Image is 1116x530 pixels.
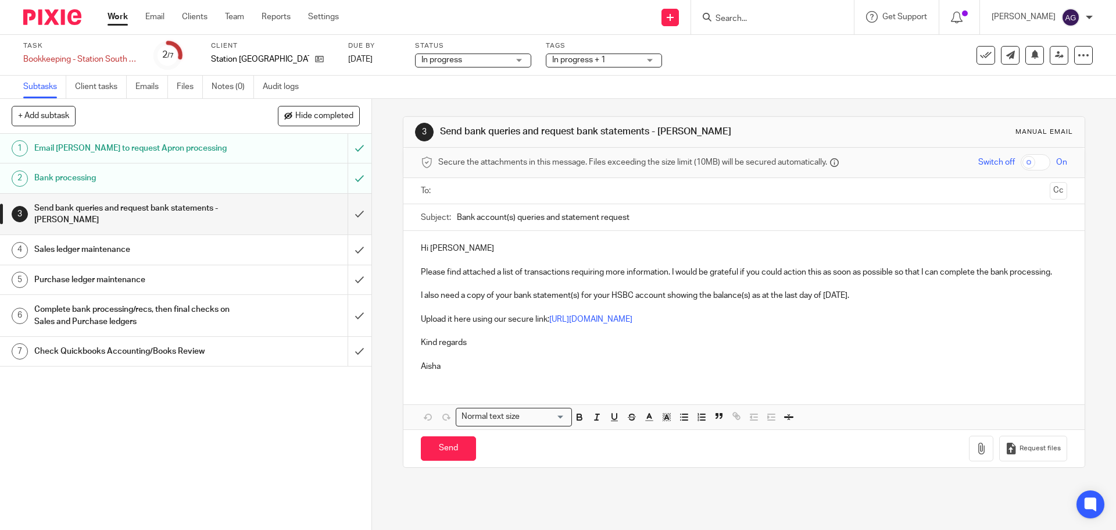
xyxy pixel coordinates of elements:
[34,343,235,360] h1: Check Quickbooks Accounting/Books Review
[12,106,76,126] button: + Add subtask
[182,11,208,23] a: Clients
[348,55,373,63] span: [DATE]
[162,48,174,62] div: 2
[34,140,235,157] h1: Email [PERSON_NAME] to request Apron processing
[546,41,662,51] label: Tags
[108,11,128,23] a: Work
[295,112,353,121] span: Hide completed
[23,41,139,51] label: Task
[211,54,309,65] p: Station [GEOGRAPHIC_DATA]
[12,272,28,288] div: 5
[12,170,28,187] div: 2
[421,56,462,64] span: In progress
[415,41,531,51] label: Status
[12,308,28,324] div: 6
[12,140,28,156] div: 1
[421,337,1067,348] p: Kind regards
[882,13,927,21] span: Get Support
[999,436,1067,462] button: Request files
[1020,444,1061,453] span: Request files
[438,156,827,168] span: Secure the attachments in this message. Files exceeding the size limit (10MB) will be secured aut...
[263,76,307,98] a: Audit logs
[212,76,254,98] a: Notes (0)
[1015,127,1073,137] div: Manual email
[167,52,174,59] small: /7
[12,206,28,222] div: 3
[456,408,572,426] div: Search for option
[1056,156,1067,168] span: On
[714,14,819,24] input: Search
[145,11,164,23] a: Email
[34,241,235,258] h1: Sales ledger maintenance
[262,11,291,23] a: Reports
[421,266,1067,278] p: Please find attached a list of transactions requiring more information. I would be grateful if yo...
[440,126,769,138] h1: Send bank queries and request bank statements - [PERSON_NAME]
[552,56,606,64] span: In progress + 1
[523,411,565,423] input: Search for option
[421,290,1067,301] p: I also need a copy of your bank statement(s) for your HSBC account showing the balance(s) as at t...
[421,243,1067,254] p: Hi [PERSON_NAME]
[23,76,66,98] a: Subtasks
[978,156,1015,168] span: Switch off
[421,436,476,461] input: Send
[348,41,400,51] label: Due by
[1061,8,1080,27] img: svg%3E
[34,271,235,289] h1: Purchase ledger maintenance
[459,411,522,423] span: Normal text size
[177,76,203,98] a: Files
[211,41,334,51] label: Client
[12,343,28,360] div: 7
[549,315,632,323] a: [URL][DOMAIN_NAME]
[34,301,235,330] h1: Complete bank processing/recs, then final checks on Sales and Purchase ledgers
[278,106,360,126] button: Hide completed
[992,11,1056,23] p: [PERSON_NAME]
[135,76,168,98] a: Emails
[1050,182,1067,200] button: Cc
[308,11,339,23] a: Settings
[34,200,235,229] h1: Send bank queries and request bank statements - [PERSON_NAME]
[421,185,434,197] label: To:
[225,11,244,23] a: Team
[23,54,139,65] div: Bookkeeping - Station South CIC - Quickbooks
[421,361,1067,372] p: Aisha
[23,9,81,25] img: Pixie
[421,212,451,223] label: Subject:
[34,169,235,187] h1: Bank processing
[415,123,434,141] div: 3
[12,242,28,258] div: 4
[421,314,1067,325] p: Upload it here using our secure link:
[75,76,127,98] a: Client tasks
